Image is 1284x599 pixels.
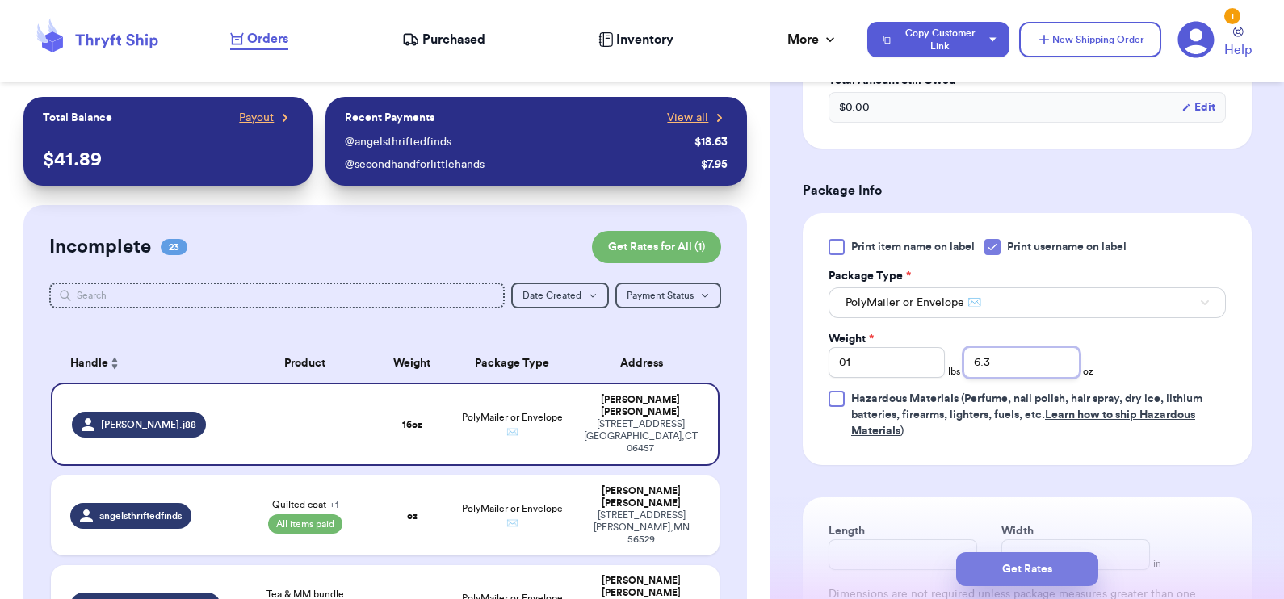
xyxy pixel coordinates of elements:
th: Address [573,344,720,383]
span: lbs [948,365,960,378]
th: Weight [371,344,451,383]
div: [STREET_ADDRESS] [GEOGRAPHIC_DATA] , CT 06457 [582,418,699,454]
span: All items paid [268,514,342,534]
div: [PERSON_NAME] [PERSON_NAME] [582,485,700,509]
span: PolyMailer or Envelope ✉️ [462,504,563,528]
div: [STREET_ADDRESS] [PERSON_NAME] , MN 56529 [582,509,700,546]
h2: Incomplete [49,234,151,260]
span: PolyMailer or Envelope ✉️ [846,295,981,311]
p: Total Balance [43,110,112,126]
th: Product [238,344,372,383]
strong: oz [407,511,418,521]
h3: Package Info [803,181,1252,200]
th: Package Type [452,344,573,383]
div: [PERSON_NAME] [PERSON_NAME] [582,394,699,418]
span: oz [1083,365,1093,378]
div: 1 [1224,8,1240,24]
span: Purchased [422,30,485,49]
a: Purchased [402,30,485,49]
div: @ angelsthriftedfinds [345,134,688,150]
span: Inventory [616,30,673,49]
a: View all [667,110,728,126]
div: More [787,30,838,49]
span: Hazardous Materials [851,393,959,404]
span: + 1 [329,500,338,509]
span: Help [1224,40,1252,60]
label: Package Type [829,268,911,284]
a: Payout [239,110,293,126]
span: angelsthriftedfinds [99,509,182,522]
a: Inventory [598,30,673,49]
span: [PERSON_NAME].j88 [101,418,196,431]
button: Copy Customer Link [867,22,1009,57]
span: Quilted coat [272,498,338,511]
button: Edit [1181,99,1215,115]
div: @ secondhandforlittlehands [345,157,694,173]
div: $ 7.95 [701,157,728,173]
a: 1 [1177,21,1215,58]
div: [PERSON_NAME] [PERSON_NAME] [582,575,700,599]
p: Recent Payments [345,110,434,126]
label: Length [829,523,865,539]
strong: 16 oz [402,420,422,429]
span: (Perfume, nail polish, hair spray, dry ice, lithium batteries, firearms, lighters, fuels, etc. ) [851,393,1202,437]
span: Date Created [522,291,581,300]
input: Search [49,283,506,308]
span: Payout [239,110,274,126]
label: Weight [829,331,874,347]
button: Get Rates for All (1) [592,231,721,263]
button: Get Rates [956,552,1098,586]
label: Width [1001,523,1034,539]
button: PolyMailer or Envelope ✉️ [829,287,1226,318]
a: Orders [230,29,288,50]
span: Payment Status [627,291,694,300]
span: $ 0.00 [839,99,870,115]
button: Date Created [511,283,609,308]
div: $ 18.63 [694,134,728,150]
span: PolyMailer or Envelope ✉️ [462,413,563,437]
span: Print username on label [1007,239,1127,255]
p: $ 41.89 [43,147,294,173]
span: Print item name on label [851,239,975,255]
a: Help [1224,27,1252,60]
span: Orders [247,29,288,48]
span: View all [667,110,708,126]
span: 23 [161,239,187,255]
span: Handle [70,355,108,372]
button: Sort ascending [108,354,121,373]
button: New Shipping Order [1019,22,1161,57]
button: Payment Status [615,283,721,308]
